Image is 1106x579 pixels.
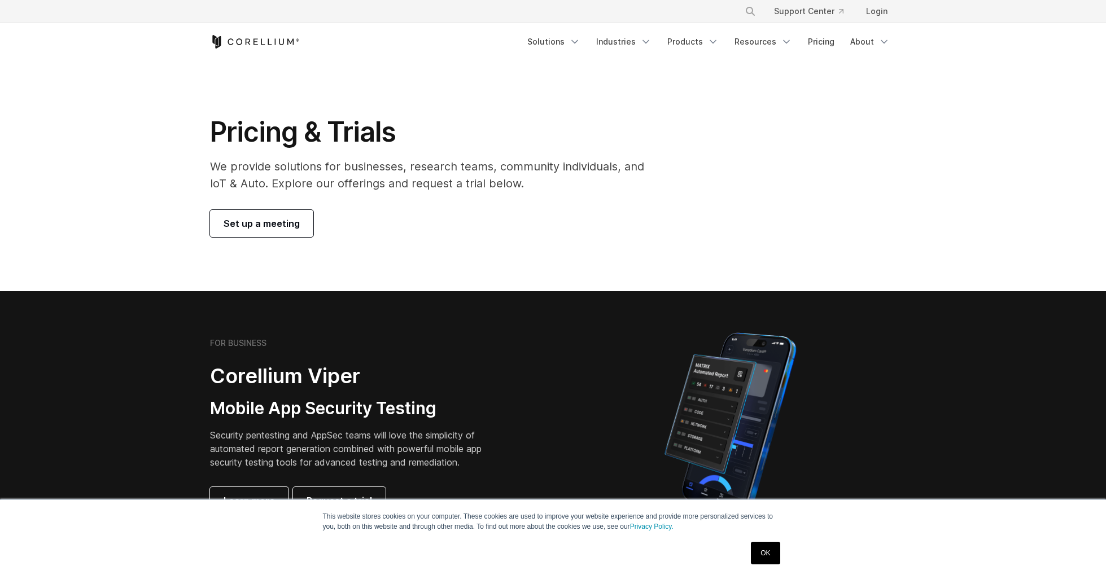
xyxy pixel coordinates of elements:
[323,511,784,532] p: This website stores cookies on your computer. These cookies are used to improve your website expe...
[645,327,815,525] img: Corellium MATRIX automated report on iPhone showing app vulnerability test results across securit...
[589,32,658,52] a: Industries
[765,1,853,21] a: Support Center
[307,494,372,507] span: Request a trial
[857,1,897,21] a: Login
[210,487,288,514] a: Learn more
[521,32,587,52] a: Solutions
[210,115,660,149] h1: Pricing & Trials
[801,32,841,52] a: Pricing
[751,542,780,564] a: OK
[740,1,760,21] button: Search
[210,363,499,389] h2: Corellium Viper
[224,217,300,230] span: Set up a meeting
[210,210,313,237] a: Set up a meeting
[731,1,897,21] div: Navigation Menu
[630,523,674,530] a: Privacy Policy.
[728,32,799,52] a: Resources
[210,338,266,348] h6: FOR BUSINESS
[293,487,386,514] a: Request a trial
[661,32,725,52] a: Products
[210,35,300,49] a: Corellium Home
[210,398,499,419] h3: Mobile App Security Testing
[843,32,897,52] a: About
[224,494,275,507] span: Learn more
[521,32,897,52] div: Navigation Menu
[210,428,499,469] p: Security pentesting and AppSec teams will love the simplicity of automated report generation comb...
[210,158,660,192] p: We provide solutions for businesses, research teams, community individuals, and IoT & Auto. Explo...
